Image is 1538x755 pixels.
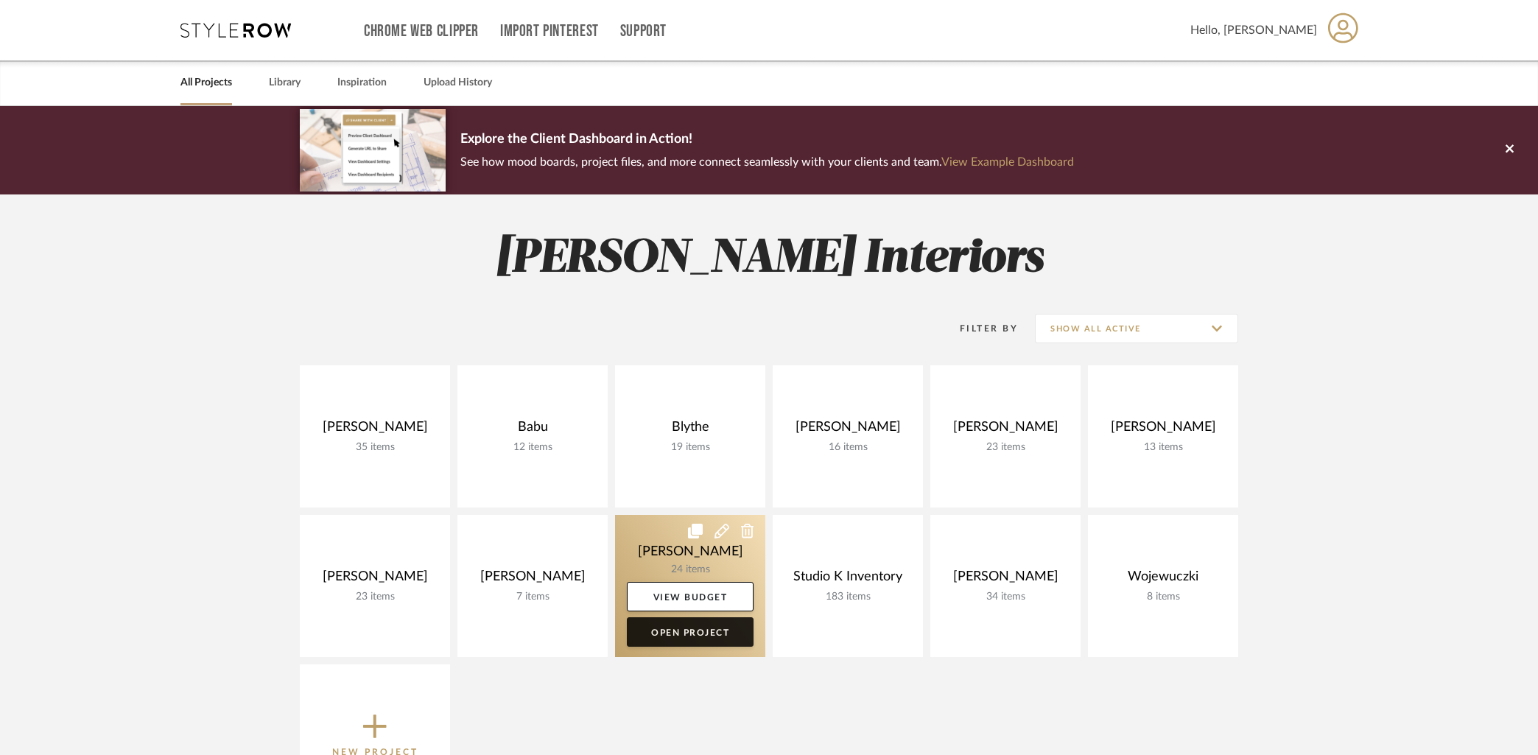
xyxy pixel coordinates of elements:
[364,25,479,38] a: Chrome Web Clipper
[1100,441,1226,454] div: 13 items
[627,617,754,647] a: Open Project
[269,73,301,93] a: Library
[627,582,754,611] a: View Budget
[942,569,1069,591] div: [PERSON_NAME]
[1100,591,1226,603] div: 8 items
[941,156,1074,168] a: View Example Dashboard
[1100,569,1226,591] div: Wojewuczki
[300,109,446,191] img: d5d033c5-7b12-40c2-a960-1ecee1989c38.png
[1190,21,1317,39] span: Hello, [PERSON_NAME]
[469,441,596,454] div: 12 items
[180,73,232,93] a: All Projects
[469,569,596,591] div: [PERSON_NAME]
[942,419,1069,441] div: [PERSON_NAME]
[500,25,599,38] a: Import Pinterest
[627,419,754,441] div: Blythe
[312,569,438,591] div: [PERSON_NAME]
[312,591,438,603] div: 23 items
[460,152,1074,172] p: See how mood boards, project files, and more connect seamlessly with your clients and team.
[784,591,911,603] div: 183 items
[1100,419,1226,441] div: [PERSON_NAME]
[941,321,1018,336] div: Filter By
[312,441,438,454] div: 35 items
[312,419,438,441] div: [PERSON_NAME]
[942,591,1069,603] div: 34 items
[239,231,1299,287] h2: [PERSON_NAME] Interiors
[620,25,667,38] a: Support
[784,569,911,591] div: Studio K Inventory
[337,73,387,93] a: Inspiration
[627,441,754,454] div: 19 items
[942,441,1069,454] div: 23 items
[424,73,492,93] a: Upload History
[784,419,911,441] div: [PERSON_NAME]
[784,441,911,454] div: 16 items
[469,419,596,441] div: Babu
[469,591,596,603] div: 7 items
[460,128,1074,152] p: Explore the Client Dashboard in Action!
